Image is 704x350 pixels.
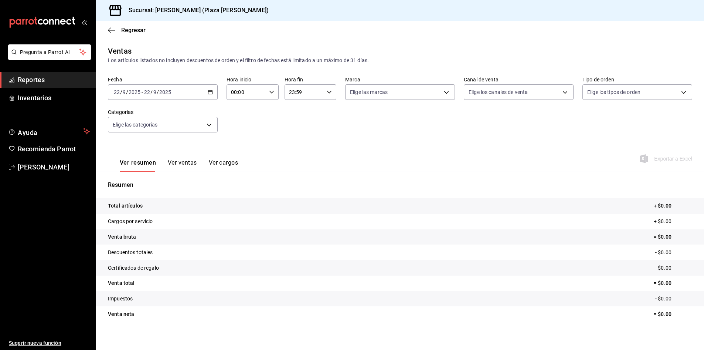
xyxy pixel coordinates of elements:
p: Descuentos totales [108,249,153,256]
button: open_drawer_menu [81,19,87,25]
span: - [142,89,143,95]
label: Hora fin [285,77,337,82]
input: -- [122,89,126,95]
div: navigation tabs [120,159,238,172]
p: Venta bruta [108,233,136,241]
a: Pregunta a Parrot AI [5,54,91,61]
p: Resumen [108,181,692,189]
p: - $0.00 [655,264,692,272]
span: Elige los tipos de orden [587,88,640,96]
p: - $0.00 [655,295,692,303]
div: Los artículos listados no incluyen descuentos de orden y el filtro de fechas está limitado a un m... [108,57,692,64]
input: ---- [159,89,171,95]
span: / [150,89,153,95]
span: / [126,89,128,95]
label: Categorías [108,110,218,115]
input: -- [153,89,157,95]
span: Pregunta a Parrot AI [20,48,79,56]
button: Ver cargos [209,159,238,172]
label: Fecha [108,77,218,82]
p: = $0.00 [654,233,692,241]
span: Elige las marcas [350,88,388,96]
p: = $0.00 [654,310,692,318]
span: / [157,89,159,95]
button: Ver ventas [168,159,197,172]
span: Regresar [121,27,146,34]
label: Marca [345,77,455,82]
span: / [120,89,122,95]
span: [PERSON_NAME] [18,162,90,172]
h3: Sucursal: [PERSON_NAME] (Plaza [PERSON_NAME]) [123,6,269,15]
input: -- [113,89,120,95]
span: Ayuda [18,127,80,136]
p: + $0.00 [654,202,692,210]
span: Elige las categorías [113,121,158,128]
p: - $0.00 [655,249,692,256]
label: Canal de venta [464,77,574,82]
button: Regresar [108,27,146,34]
label: Hora inicio [227,77,279,82]
p: Certificados de regalo [108,264,159,272]
p: Venta neta [108,310,134,318]
p: Cargos por servicio [108,218,153,225]
p: + $0.00 [654,218,692,225]
span: Reportes [18,75,90,85]
p: Venta total [108,279,135,287]
span: Sugerir nueva función [9,339,90,347]
input: -- [144,89,150,95]
p: = $0.00 [654,279,692,287]
input: ---- [128,89,141,95]
label: Tipo de orden [582,77,692,82]
span: Elige los canales de venta [469,88,528,96]
span: Recomienda Parrot [18,144,90,154]
p: Total artículos [108,202,143,210]
div: Ventas [108,46,132,57]
button: Pregunta a Parrot AI [8,44,91,60]
button: Ver resumen [120,159,156,172]
p: Impuestos [108,295,133,303]
span: Inventarios [18,93,90,103]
